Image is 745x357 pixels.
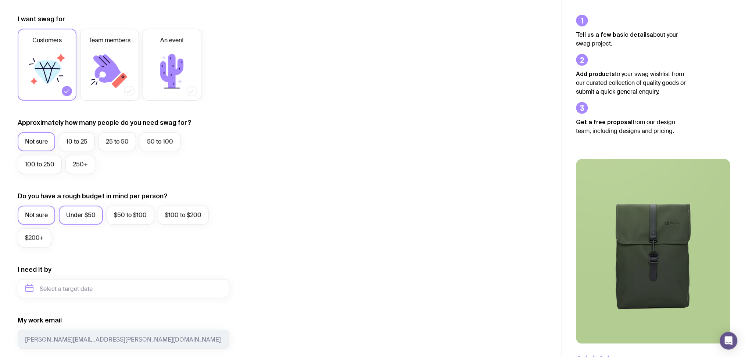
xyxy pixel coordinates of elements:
strong: Get a free proposal [576,119,633,125]
label: Not sure [18,132,55,151]
label: $50 to $100 [107,206,154,225]
label: 25 to 50 [99,132,136,151]
label: Do you have a rough budget in mind per person? [18,192,168,201]
p: from our design team, including designs and pricing. [576,118,687,136]
strong: Tell us a few basic details [576,31,650,38]
input: you@email.com [18,330,229,349]
span: An event [160,36,184,45]
label: Under $50 [59,206,103,225]
span: Team members [89,36,130,45]
p: about your swag project. [576,30,687,48]
label: I want swag for [18,15,65,24]
input: Select a target date [18,279,229,298]
label: $200+ [18,228,51,248]
label: $100 to $200 [158,206,209,225]
label: I need it by [18,265,51,274]
strong: Add products [576,71,615,77]
label: 100 to 250 [18,155,62,174]
label: 10 to 25 [59,132,95,151]
div: Open Intercom Messenger [720,332,738,350]
label: Approximately how many people do you need swag for? [18,118,191,127]
label: Not sure [18,206,55,225]
p: to your swag wishlist from our curated collection of quality goods or submit a quick general enqu... [576,69,687,96]
label: 50 to 100 [140,132,180,151]
label: My work email [18,316,62,325]
span: Customers [32,36,62,45]
label: 250+ [65,155,95,174]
